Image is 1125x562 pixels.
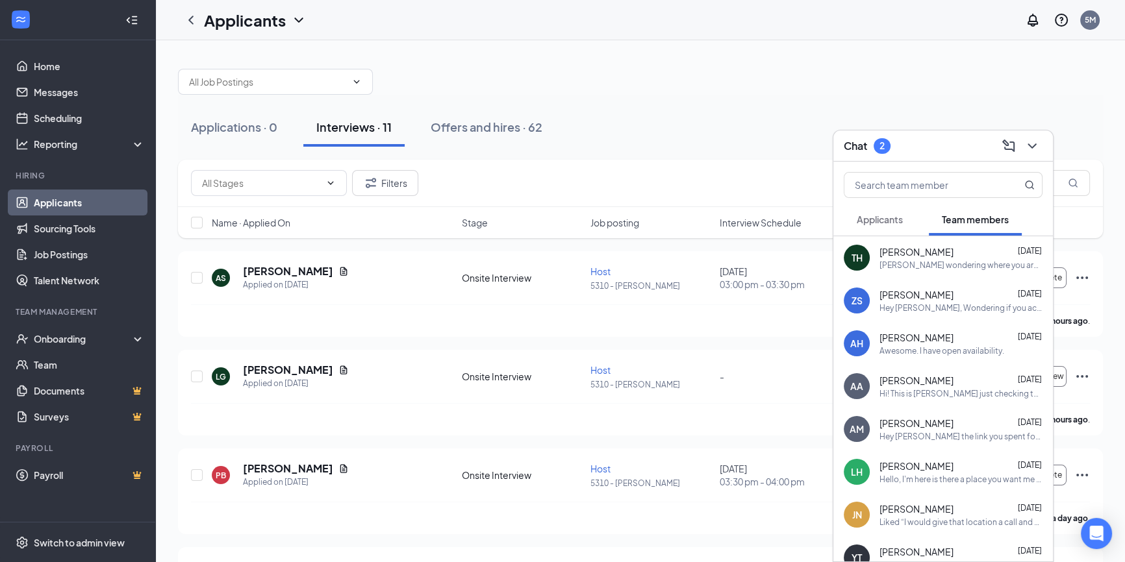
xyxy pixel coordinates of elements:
div: LH [851,465,863,478]
svg: ComposeMessage [1001,138,1017,154]
a: DocumentsCrown [34,378,145,404]
span: [DATE] [1018,503,1042,513]
svg: Collapse [125,14,138,27]
div: Interviews · 11 [316,119,392,135]
div: Reporting [34,138,145,151]
svg: Analysis [16,138,29,151]
span: Host [590,364,611,376]
span: Host [590,463,611,474]
a: Job Postings [34,241,145,267]
span: [DATE] [1018,289,1042,299]
span: [DATE] [1018,332,1042,341]
svg: Ellipses [1074,270,1090,286]
p: 5310 - [PERSON_NAME] [590,379,711,390]
span: - [720,371,724,382]
a: SurveysCrown [34,404,145,430]
a: Team [34,352,145,378]
a: Messages [34,79,145,105]
b: 19 hours ago [1041,316,1088,326]
h5: [PERSON_NAME] [243,264,333,278]
div: Applied on [DATE] [243,278,349,291]
div: Hiring [16,170,142,181]
div: Hey [PERSON_NAME], Wondering if you accepted another job or not. If not please give me a call. I ... [879,302,1043,313]
h5: [PERSON_NAME] [243,461,333,476]
span: Team members [942,214,1009,225]
span: [DATE] [1018,246,1042,256]
p: 5310 - [PERSON_NAME] [590,280,711,291]
input: Search team member [844,173,998,197]
span: [PERSON_NAME] [879,374,954,387]
svg: ChevronDown [351,77,362,87]
div: Onsite Interview [462,271,583,284]
svg: Settings [16,536,29,549]
div: Onboarding [34,332,134,345]
button: ComposeMessage [998,136,1019,156]
div: AM [850,422,864,435]
svg: Notifications [1025,12,1041,28]
input: All Job Postings [189,75,346,89]
b: a day ago [1052,513,1088,523]
button: Filter Filters [352,170,418,196]
h5: [PERSON_NAME] [243,363,333,377]
div: JN [852,508,862,521]
span: [PERSON_NAME] [879,502,954,515]
div: Applications · 0 [191,119,277,135]
a: PayrollCrown [34,462,145,488]
div: ZS [852,294,863,307]
button: ChevronDown [1022,136,1043,156]
svg: ChevronDown [291,12,307,28]
svg: ChevronLeft [183,12,199,28]
svg: Ellipses [1074,369,1090,384]
div: AA [850,380,863,393]
span: Stage [462,216,488,229]
span: Job posting [590,216,639,229]
span: [DATE] [1018,460,1042,470]
svg: Ellipses [1074,467,1090,483]
div: Payroll [16,443,142,454]
span: Interview Schedule [720,216,802,229]
a: Talent Network [34,267,145,293]
svg: Document [338,365,349,375]
div: Awesome. I have open availability. [879,345,1004,356]
input: All Stages [202,176,320,190]
svg: Document [338,463,349,474]
div: PB [216,470,226,481]
p: 5310 - [PERSON_NAME] [590,478,711,489]
a: Sourcing Tools [34,215,145,241]
span: Applicants [857,214,903,225]
span: [DATE] [1018,417,1042,427]
div: [DATE] [720,462,841,488]
div: Hi! This is [PERSON_NAME] just checking that [DATE] is still a good day for me to come in and sta... [879,388,1043,399]
span: Host [590,265,611,277]
div: LG [216,371,226,382]
div: Hello, I'm here is there a place you want me to come in from. [879,474,1043,485]
svg: Filter [363,175,379,191]
span: 03:00 pm - 03:30 pm [720,278,841,291]
svg: QuestionInfo [1054,12,1069,28]
span: [DATE] [1018,546,1042,556]
a: Applicants [34,189,145,215]
div: TH [852,251,863,264]
div: Switch to admin view [34,536,125,549]
svg: MagnifyingGlass [1068,178,1078,188]
div: Liked “I would give that location a call and see what works for him. [PHONE_NUMBER]” [879,517,1043,528]
span: Name · Applied On [212,216,290,229]
svg: MagnifyingGlass [1024,180,1035,190]
div: AS [216,273,226,284]
svg: ChevronDown [1024,138,1040,154]
svg: WorkstreamLogo [14,13,27,26]
span: [PERSON_NAME] [879,288,954,301]
a: Home [34,53,145,79]
span: [PERSON_NAME] [879,331,954,344]
span: [PERSON_NAME] [879,459,954,472]
div: Offers and hires · 62 [431,119,542,135]
div: [DATE] [720,265,841,291]
div: Hey [PERSON_NAME] the link you spent for the online forms didn't work, for me last night, , if yo... [879,431,1043,442]
span: 03:30 pm - 04:00 pm [720,475,841,488]
div: Applied on [DATE] [243,377,349,390]
div: 5M [1085,14,1096,25]
a: Scheduling [34,105,145,131]
div: Team Management [16,306,142,317]
div: Onsite Interview [462,370,583,383]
